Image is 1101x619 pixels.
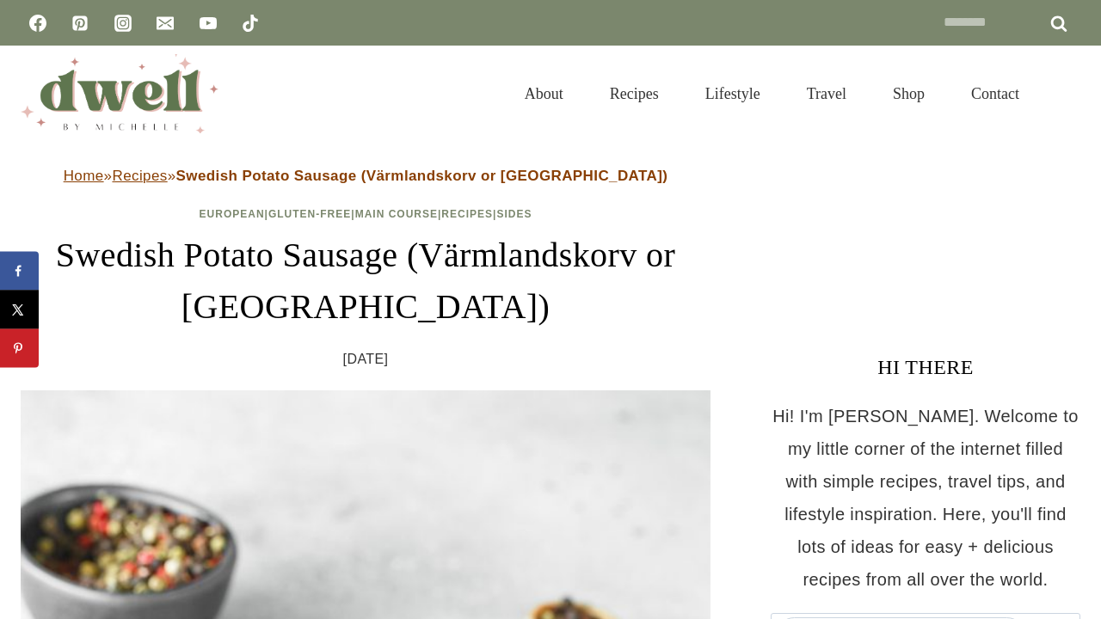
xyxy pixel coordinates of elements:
[771,352,1080,383] h3: HI THERE
[355,208,438,220] a: Main Course
[268,208,351,220] a: Gluten-Free
[784,64,870,124] a: Travel
[200,208,265,220] a: European
[112,168,167,184] a: Recipes
[176,168,668,184] strong: Swedish Potato Sausage (Värmlandskorv or [GEOGRAPHIC_DATA])
[948,64,1043,124] a: Contact
[21,6,55,40] a: Facebook
[343,346,389,372] time: [DATE]
[63,6,97,40] a: Pinterest
[1051,79,1080,108] button: View Search Form
[64,168,104,184] a: Home
[441,208,493,220] a: Recipes
[21,54,218,133] img: DWELL by michelle
[106,6,140,40] a: Instagram
[870,64,948,124] a: Shop
[496,208,532,220] a: Sides
[501,64,1043,124] nav: Primary Navigation
[682,64,784,124] a: Lifestyle
[148,6,182,40] a: Email
[501,64,587,124] a: About
[200,208,532,220] span: | | | |
[191,6,225,40] a: YouTube
[64,168,668,184] span: » »
[21,230,710,333] h1: Swedish Potato Sausage (Värmlandskorv or [GEOGRAPHIC_DATA])
[587,64,682,124] a: Recipes
[233,6,268,40] a: TikTok
[771,400,1080,596] p: Hi! I'm [PERSON_NAME]. Welcome to my little corner of the internet filled with simple recipes, tr...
